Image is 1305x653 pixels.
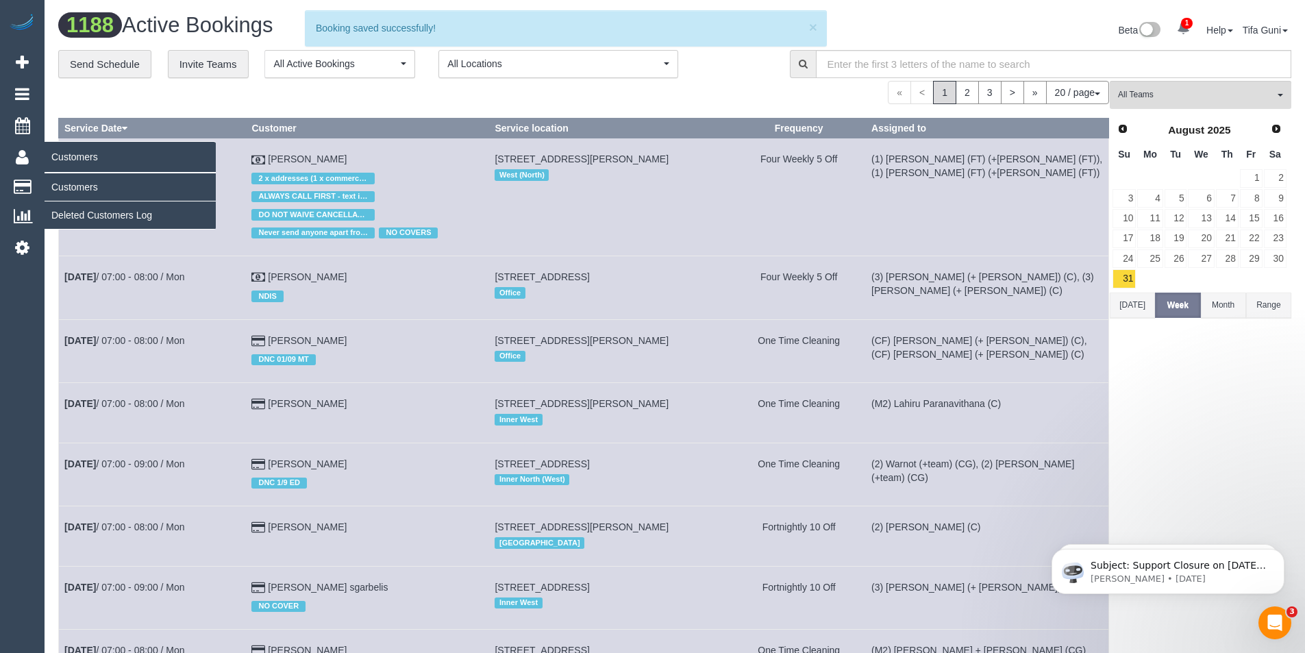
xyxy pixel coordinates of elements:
span: Inner North (West) [495,474,569,485]
a: > [1001,81,1024,104]
td: Customer [246,138,489,256]
a: [DATE]/ 07:00 - 08:00 / Mon [64,398,185,409]
a: Tifa Guni [1243,25,1288,36]
button: Week [1155,293,1200,318]
i: Credit Card Payment [251,523,265,532]
i: Check Payment [251,273,265,282]
ol: All Teams [1110,81,1291,102]
a: » [1023,81,1047,104]
td: Frequency [732,443,866,506]
a: Beta [1118,25,1160,36]
i: Credit Card Payment [251,583,265,593]
a: 12 [1165,209,1187,227]
i: Credit Card Payment [251,336,265,346]
div: Location [495,534,726,552]
a: 3 [978,81,1002,104]
td: Service location [489,566,732,629]
a: [DATE]/ 07:00 - 08:00 / Mon [64,271,185,282]
a: 13 [1188,209,1214,227]
a: 14 [1216,209,1239,227]
i: Check Payment [251,156,265,165]
div: Location [495,166,726,184]
iframe: Intercom notifications message [1031,520,1305,616]
span: Next [1271,123,1282,134]
a: 9 [1264,189,1287,208]
td: Assigned to [866,566,1109,629]
div: Booking saved successfully! [316,21,816,35]
a: Prev [1113,120,1132,139]
button: 20 / page [1046,81,1109,104]
a: [DATE]/ 07:00 - 09:00 / Mon [64,582,185,593]
a: Next [1267,120,1286,139]
td: Customer [246,566,489,629]
a: 5 [1165,189,1187,208]
b: [DATE] [64,271,96,282]
td: Service location [489,138,732,256]
ol: All Locations [438,50,678,78]
a: 31 [1113,269,1136,288]
td: Frequency [732,319,866,382]
a: [DATE]/ 07:00 - 09:00 / Mon [64,458,185,469]
a: Automaid Logo [8,14,36,33]
a: 17 [1113,230,1136,248]
a: 18 [1137,230,1163,248]
span: Thursday [1221,149,1233,160]
span: Never send anyone apart from [PERSON_NAME] & [PERSON_NAME] [251,227,375,238]
a: 3 [1113,189,1136,208]
td: Assigned to [866,319,1109,382]
b: [DATE] [64,521,96,532]
a: 2 [1264,169,1287,188]
a: 11 [1137,209,1163,227]
a: 16 [1264,209,1287,227]
td: Schedule date [59,256,246,319]
span: Monday [1143,149,1157,160]
span: Tuesday [1170,149,1181,160]
td: Assigned to [866,506,1109,566]
a: 27 [1188,249,1214,268]
span: Office [495,287,525,298]
a: [PERSON_NAME] sgarbelis [268,582,388,593]
td: Service location [489,506,732,566]
div: Location [495,410,726,428]
td: Frequency [732,566,866,629]
iframe: Intercom live chat [1258,606,1291,639]
nav: Pagination navigation [888,81,1109,104]
td: Service location [489,256,732,319]
div: Location [495,594,726,612]
td: Frequency [732,506,866,566]
td: Customer [246,256,489,319]
a: [PERSON_NAME] [268,271,347,282]
td: Schedule date [59,138,246,256]
a: 6 [1188,189,1214,208]
span: 3 [1287,606,1297,617]
span: 1 [1181,18,1193,29]
button: All Active Bookings [264,50,415,78]
span: Inner West [495,597,542,608]
td: Frequency [732,138,866,256]
span: Saturday [1269,149,1281,160]
i: Credit Card Payment [251,460,265,469]
a: 28 [1216,249,1239,268]
span: [STREET_ADDRESS][PERSON_NAME] [495,398,669,409]
a: 2 [956,81,979,104]
a: 20 [1188,230,1214,248]
a: Help [1206,25,1233,36]
span: 1188 [58,12,122,38]
span: Wednesday [1194,149,1208,160]
button: All Teams [1110,81,1291,109]
div: Location [495,471,726,489]
span: NDIS [251,291,283,301]
a: [PERSON_NAME] [268,398,347,409]
th: Frequency [732,119,866,138]
a: 4 [1137,189,1163,208]
span: [STREET_ADDRESS][PERSON_NAME] [495,335,669,346]
span: 2025 [1207,124,1230,136]
a: 15 [1240,209,1263,227]
span: 1 [933,81,956,104]
td: Schedule date [59,566,246,629]
th: Assigned to [866,119,1109,138]
a: 24 [1113,249,1136,268]
a: Send Schedule [58,50,151,79]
